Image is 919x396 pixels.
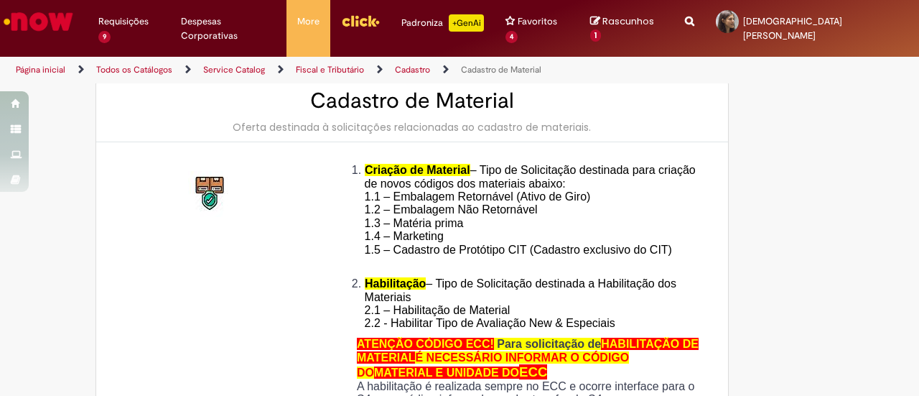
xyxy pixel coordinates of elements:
[743,15,842,42] span: [DEMOGRAPHIC_DATA] [PERSON_NAME]
[96,64,172,75] a: Todos os Catálogos
[505,31,518,43] span: 4
[449,14,484,32] p: +GenAi
[188,171,234,217] img: Cadastro de Material
[602,14,654,28] span: Rascunhos
[357,351,629,379] span: É NECESSÁRIO INFORMAR O CÓDIGO DO
[111,120,714,134] div: Oferta destinada à solicitações relacionadas ao cadastro de materiais.
[497,338,601,350] span: Para solicitação de
[296,64,364,75] a: Fiscal e Tributário
[518,14,557,29] span: Favoritos
[365,277,676,329] span: – Tipo de Solicitação destinada a Habilitação dos Materiais 2.1 – Habilitação de Material 2.2 - H...
[365,164,470,176] span: Criação de Material
[365,164,696,269] span: – Tipo de Solicitação destinada para criação de novos códigos dos materiais abaixo: 1.1 – Embalag...
[519,364,547,379] span: ECC
[16,64,65,75] a: Página inicial
[341,10,380,32] img: click_logo_yellow_360x200.png
[401,14,484,32] div: Padroniza
[357,338,494,350] span: ATENÇÃO CÓDIGO ECC!
[1,7,75,36] img: ServiceNow
[357,338,699,363] span: HABILITAÇÃO DE MATERIAL
[11,57,602,83] ul: Trilhas de página
[374,367,519,379] span: MATERIAL E UNIDADE DO
[98,31,111,43] span: 9
[590,29,601,42] span: 1
[297,14,319,29] span: More
[461,64,541,75] a: Cadastro de Material
[365,277,426,290] span: Habilitação
[181,14,276,43] span: Despesas Corporativas
[111,89,714,113] h2: Cadastro de Material
[203,64,265,75] a: Service Catalog
[590,15,663,42] a: Rascunhos
[98,14,149,29] span: Requisições
[395,64,430,75] a: Cadastro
